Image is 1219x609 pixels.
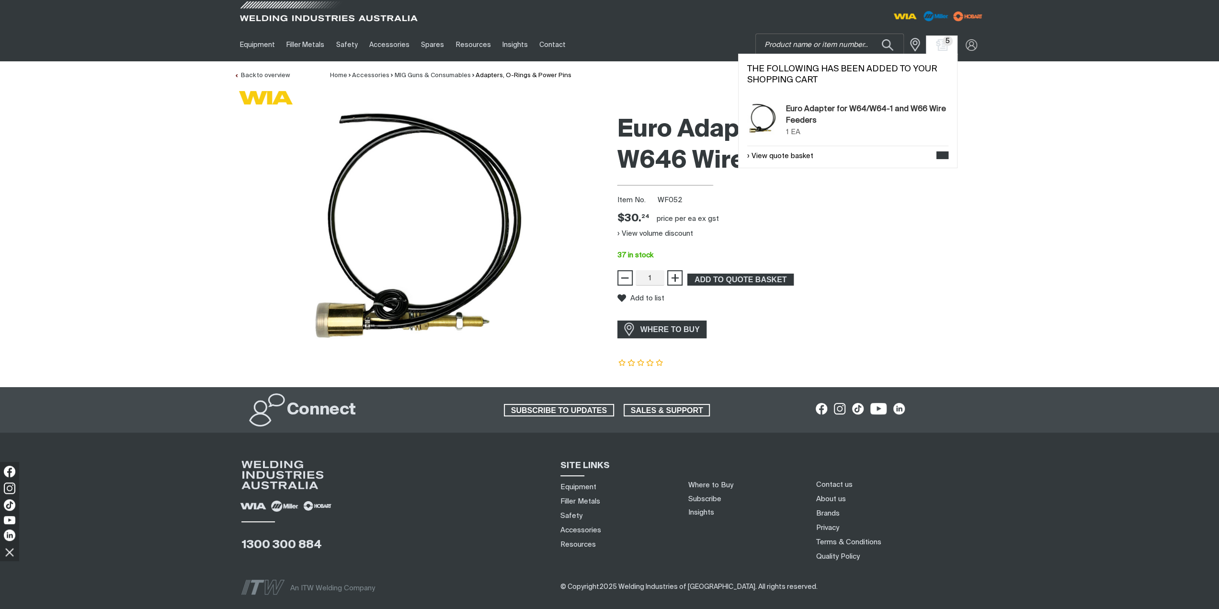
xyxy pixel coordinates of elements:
[241,539,322,551] a: 1300 300 884
[816,494,845,504] a: About us
[816,508,839,518] a: Brands
[786,128,789,136] span: 1
[625,404,709,416] span: SALES & SUPPORT
[505,404,613,416] span: SUBSCRIBE TO UPDATES
[620,270,629,286] span: −
[786,103,948,127] a: Euro Adapter for W64/W64-1 and W66 Wire Feeders
[816,480,852,490] a: Contact us
[290,585,375,592] span: An ITW Welding Company
[687,274,794,286] button: Add Euro Adapter for W64/W64-1 and W66 Wire Feeders to the shopping cart
[747,151,813,162] a: View quote basket
[4,466,15,477] img: Facebook
[287,400,356,421] h2: Connect
[450,28,496,61] a: Resources
[617,115,985,177] h1: Euro Adapter for W64-1 and W646 Wire Feeder
[747,103,777,134] img: Euro Adapter for W64/W64-1 and W66 Wire Feeders
[1,544,18,560] img: hide socials
[617,294,664,302] button: Add to list
[560,584,818,590] span: © Copyright 2025 Welding Industries of [GEOGRAPHIC_DATA] . All rights reserved.
[617,195,656,206] span: Item No.
[816,552,859,562] a: Quality Policy
[560,583,818,590] span: ​​​​​​​​​​​​​​​​​​ ​​​​​​
[330,28,363,61] a: Safety
[476,72,571,79] a: Adapters, O-Rings & Power Pins
[281,28,330,61] a: Filler Metals
[560,511,582,521] a: Safety
[330,72,347,79] a: Home
[4,499,15,511] img: TikTok
[658,196,683,204] span: WF052
[560,482,596,492] a: Equipment
[934,39,949,51] a: Shopping cart (5 product(s))
[299,110,536,349] img: Euro Adapter for W64/W64-1 and W66 Wire Feeders
[617,252,653,259] span: 37 in stock
[234,28,281,61] a: Equipment
[617,360,664,367] span: Rating: {0}
[634,322,706,337] span: WHERE TO BUY
[624,404,710,416] a: SALES & SUPPORT
[560,496,600,506] a: Filler Metals
[812,477,996,563] nav: Footer
[4,483,15,494] img: Instagram
[688,495,721,503] a: Subscribe
[560,540,596,550] a: Resources
[657,214,696,224] div: price per EA
[617,226,693,241] button: View volume discount
[816,537,881,547] a: Terms & Conditions
[557,480,677,552] nav: Sitemap
[4,529,15,541] img: LinkedIn
[756,34,903,56] input: Product name or item number...
[670,270,679,286] span: +
[698,214,719,224] div: ex gst
[395,72,471,79] a: MIG Guns & Consumables
[617,321,707,338] a: WHERE TO BUY
[747,64,948,86] h2: The following has been added to your shopping cart
[234,72,290,79] a: Back to overview of Adapters, O-Rings & Power Pins
[641,214,649,219] sup: 24
[688,274,793,286] span: ADD TO QUOTE BASKET
[617,212,649,226] span: $30.
[630,294,664,302] span: Add to list
[871,34,904,56] button: Search products
[816,523,839,533] a: Privacy
[617,212,649,226] div: Price
[352,72,389,79] a: Accessories
[364,28,415,61] a: Accessories
[688,482,733,489] a: Where to Buy
[560,525,601,535] a: Accessories
[504,404,614,416] a: SUBSCRIBE TO UPDATES
[688,509,714,516] a: Insights
[943,36,953,46] span: 5
[950,9,985,23] img: miller
[330,71,571,80] nav: Breadcrumb
[791,127,800,138] div: EA
[415,28,450,61] a: Spares
[497,28,534,61] a: Insights
[560,461,610,470] span: SITE LINKS
[534,28,571,61] a: Contact
[234,28,797,61] nav: Main
[4,516,15,524] img: YouTube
